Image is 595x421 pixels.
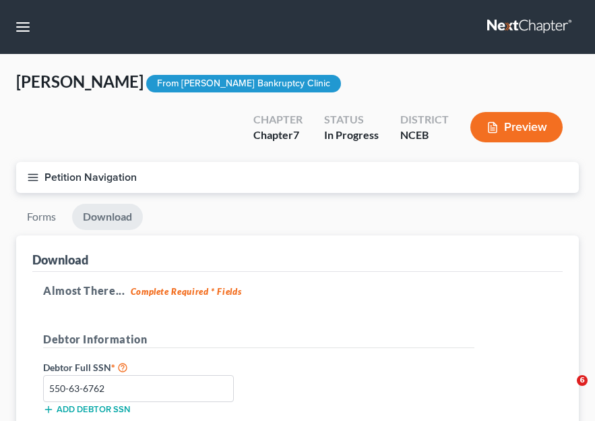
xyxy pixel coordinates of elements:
div: Status [324,112,379,128]
h5: Debtor Information [43,331,474,348]
a: Forms [16,204,67,230]
span: 6 [577,375,588,386]
div: Chapter [253,112,303,128]
strong: Complete Required * Fields [131,286,242,297]
div: In Progress [324,128,379,143]
iframe: Intercom live chat [549,375,582,408]
div: NCEB [400,128,449,143]
a: Download [72,204,143,230]
div: Download [32,252,88,268]
div: From [PERSON_NAME] Bankruptcy Clinic [146,75,341,93]
button: Add debtor SSN [43,404,130,415]
label: Debtor Full SSN [36,359,259,375]
div: District [400,112,449,128]
input: XXX-XX-XXXX [43,375,234,402]
button: Petition Navigation [16,162,579,193]
span: [PERSON_NAME] [16,72,144,91]
span: 7 [293,128,299,141]
h5: Almost There... [43,283,552,299]
div: Chapter [253,128,303,143]
button: Preview [470,112,563,142]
